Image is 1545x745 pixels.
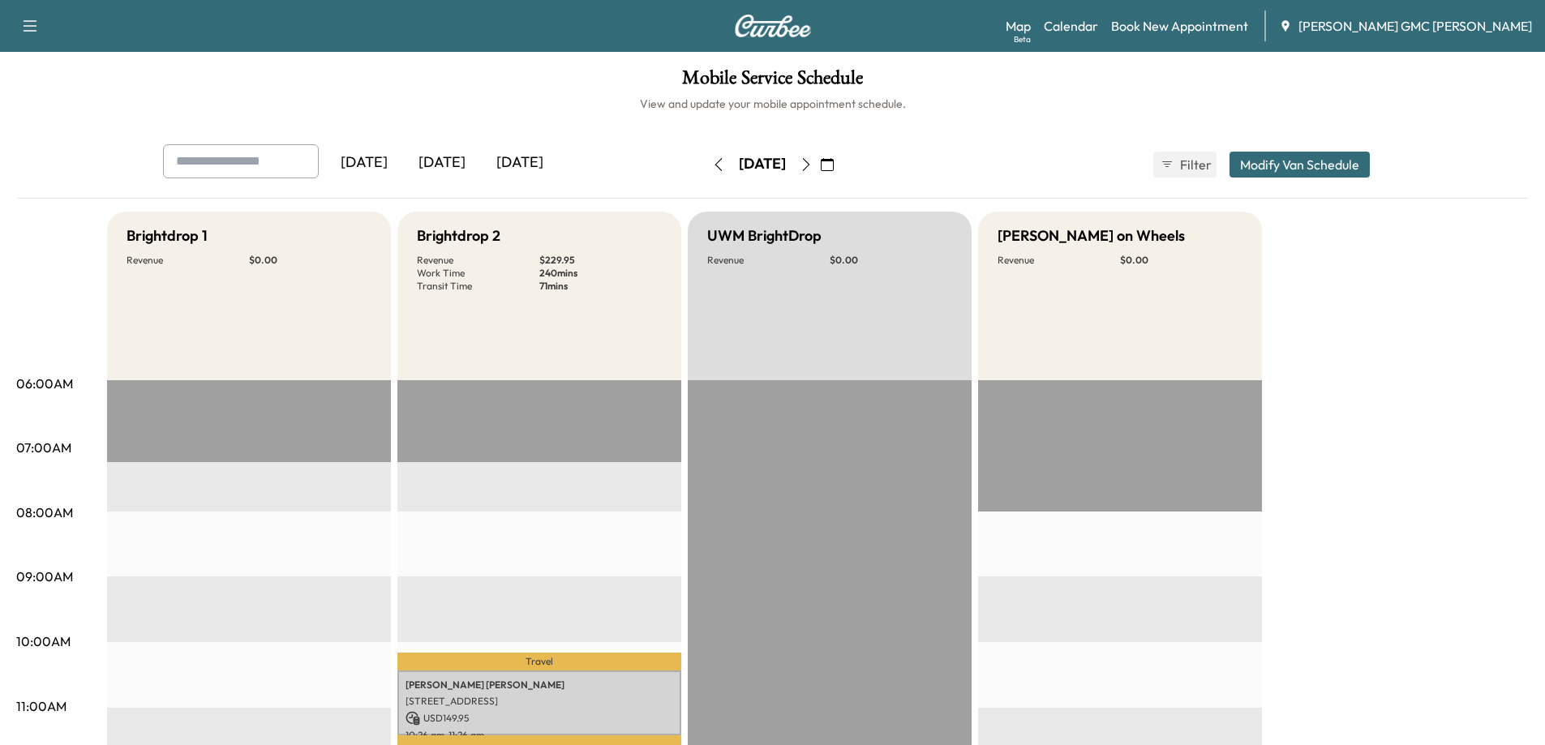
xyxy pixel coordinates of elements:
[16,567,73,586] p: 09:00AM
[417,280,539,293] p: Transit Time
[1044,16,1098,36] a: Calendar
[417,267,539,280] p: Work Time
[707,225,822,247] h5: UWM BrightDrop
[998,254,1120,267] p: Revenue
[16,632,71,651] p: 10:00AM
[16,374,73,393] p: 06:00AM
[1230,152,1370,178] button: Modify Van Schedule
[1111,16,1248,36] a: Book New Appointment
[16,696,67,716] p: 11:00AM
[16,438,71,457] p: 07:00AM
[539,280,662,293] p: 71 mins
[539,254,662,267] p: $ 229.95
[16,503,73,522] p: 08:00AM
[417,225,500,247] h5: Brightdrop 2
[739,154,786,174] div: [DATE]
[734,15,812,37] img: Curbee Logo
[1180,155,1209,174] span: Filter
[397,653,681,670] p: Travel
[127,254,249,267] p: Revenue
[325,144,403,182] div: [DATE]
[249,254,371,267] p: $ 0.00
[406,729,673,742] p: 10:26 am - 11:26 am
[539,267,662,280] p: 240 mins
[1006,16,1031,36] a: MapBeta
[707,254,830,267] p: Revenue
[1120,254,1242,267] p: $ 0.00
[406,679,673,691] p: [PERSON_NAME] [PERSON_NAME]
[127,225,208,247] h5: Brightdrop 1
[417,254,539,267] p: Revenue
[16,96,1529,112] h6: View and update your mobile appointment schedule.
[998,225,1185,247] h5: [PERSON_NAME] on Wheels
[1153,152,1217,178] button: Filter
[403,144,481,182] div: [DATE]
[406,695,673,708] p: [STREET_ADDRESS]
[406,711,673,726] p: USD 149.95
[830,254,952,267] p: $ 0.00
[1298,16,1532,36] span: [PERSON_NAME] GMC [PERSON_NAME]
[16,68,1529,96] h1: Mobile Service Schedule
[481,144,559,182] div: [DATE]
[1014,33,1031,45] div: Beta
